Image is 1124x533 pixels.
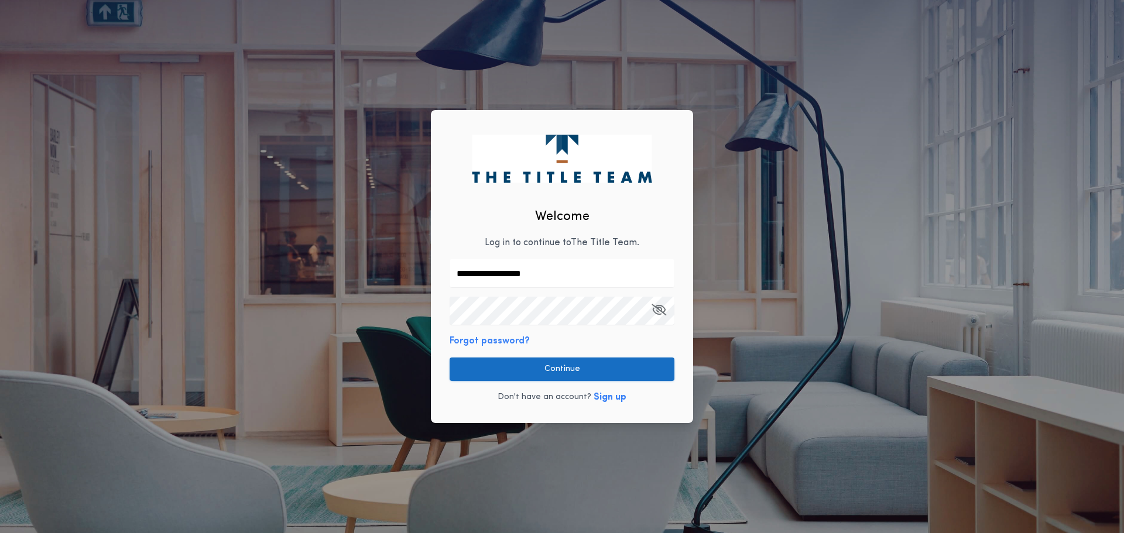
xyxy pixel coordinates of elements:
[498,391,591,403] p: Don't have an account?
[594,390,626,404] button: Sign up
[535,207,590,226] h2: Welcome
[485,236,639,250] p: Log in to continue to The Title Team .
[472,135,652,183] img: logo
[450,357,674,381] button: Continue
[450,334,530,348] button: Forgot password?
